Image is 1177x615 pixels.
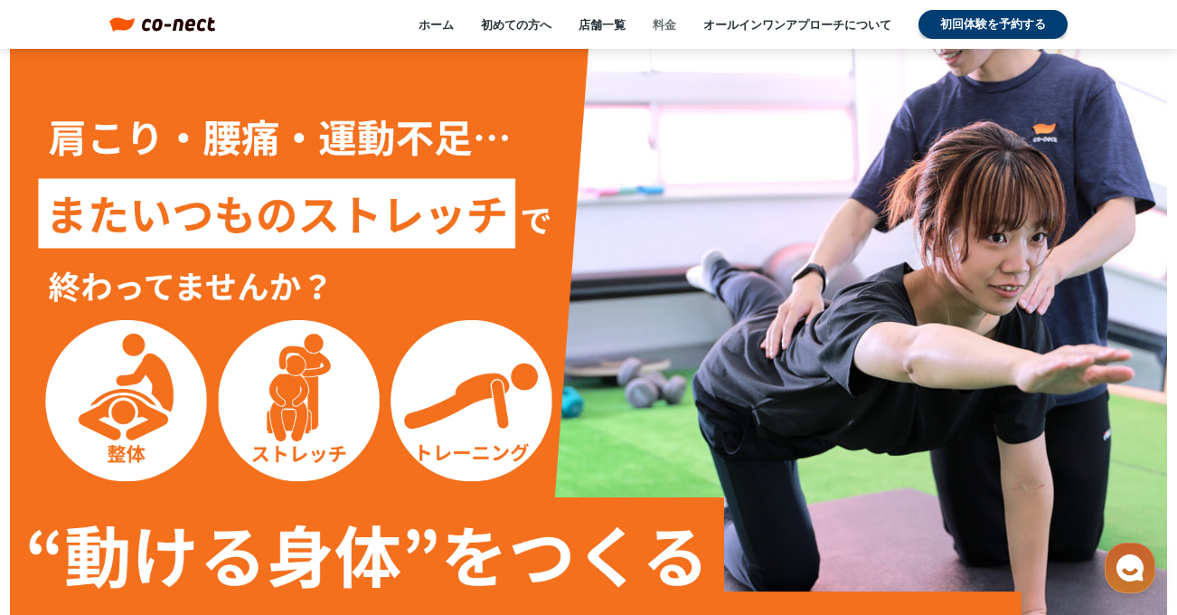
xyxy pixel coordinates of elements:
a: 初めての方へ [481,16,551,33]
a: ホーム [419,16,454,33]
a: 初回体験を予約する [918,10,1068,39]
a: 料金 [653,16,676,33]
a: ホーム [5,465,119,510]
span: ホーム [46,492,79,506]
a: オールインワンアプローチについて [703,16,891,33]
a: 設定 [233,465,347,510]
span: チャット [155,493,198,507]
a: チャット [119,465,233,510]
span: 設定 [279,492,301,506]
a: 店舗一覧 [579,16,626,33]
